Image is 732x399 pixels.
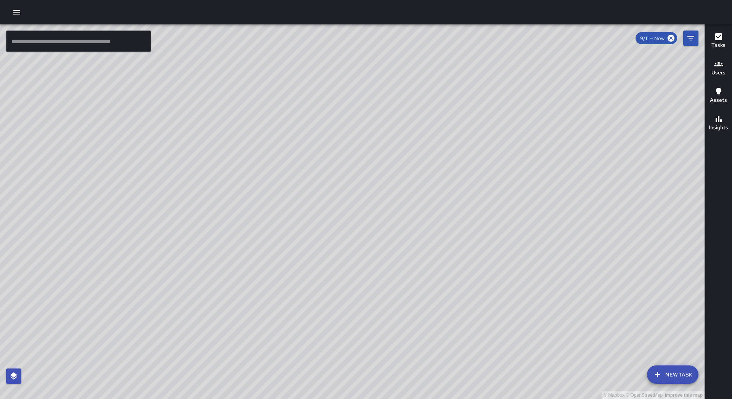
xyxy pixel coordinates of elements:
button: Assets [705,82,732,110]
button: Users [705,55,732,82]
button: Filters [683,31,698,46]
button: Insights [705,110,732,137]
button: New Task [647,365,698,384]
h6: Tasks [711,41,726,50]
h6: Users [711,69,726,77]
div: 9/11 — Now [636,32,677,44]
button: Tasks [705,27,732,55]
h6: Insights [709,124,728,132]
h6: Assets [710,96,727,105]
span: 9/11 — Now [636,35,669,42]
